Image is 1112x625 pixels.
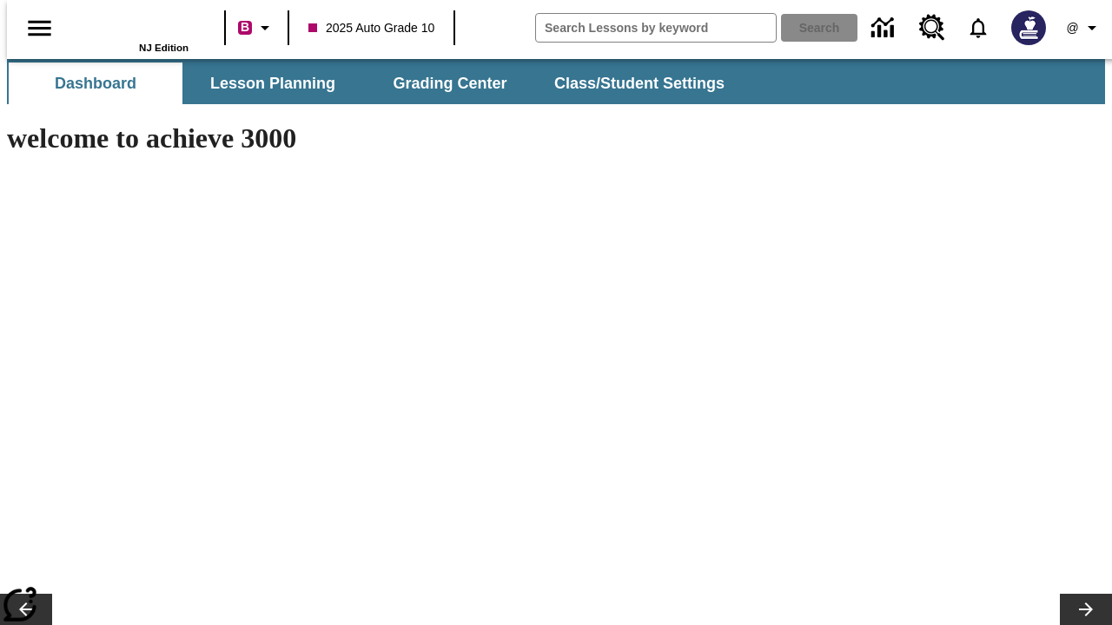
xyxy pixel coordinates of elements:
[1001,5,1056,50] button: Select a new avatar
[76,8,189,43] a: Home
[139,43,189,53] span: NJ Edition
[909,4,956,51] a: Resource Center, Will open in new tab
[1056,12,1112,43] button: Profile/Settings
[540,62,738,104] button: Class/Student Settings
[308,19,434,37] span: 2025 Auto Grade 10
[55,74,136,94] span: Dashboard
[1060,594,1112,625] button: Lesson carousel, Next
[7,62,740,104] div: SubNavbar
[231,12,282,43] button: Boost Class color is violet red. Change class color
[1011,10,1046,45] img: Avatar
[7,122,758,155] h1: welcome to achieve 3000
[393,74,506,94] span: Grading Center
[554,74,725,94] span: Class/Student Settings
[186,62,360,104] button: Lesson Planning
[1066,19,1078,37] span: @
[76,6,189,53] div: Home
[241,16,249,38] span: B
[536,14,776,42] input: search field
[210,74,335,94] span: Lesson Planning
[956,5,1001,50] a: Notifications
[861,4,909,52] a: Data Center
[7,59,1105,104] div: SubNavbar
[363,62,537,104] button: Grading Center
[9,62,182,104] button: Dashboard
[14,3,65,54] button: Open side menu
